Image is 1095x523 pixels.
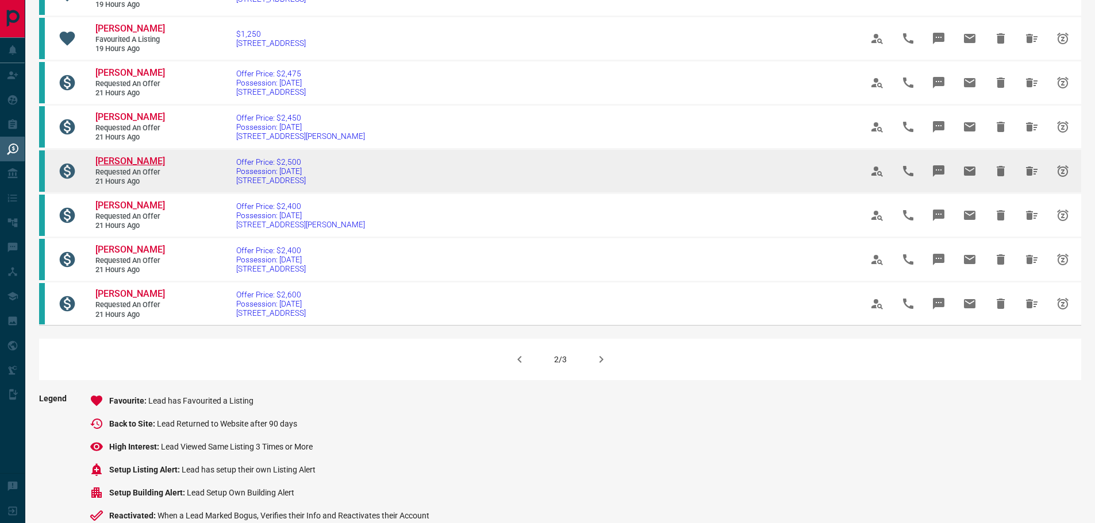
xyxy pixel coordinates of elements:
[1049,113,1077,141] span: Snooze
[894,290,922,317] span: Call
[236,69,306,96] a: Offer Price: $2,475Possession: [DATE][STREET_ADDRESS]
[39,106,45,148] div: condos.ca
[182,465,316,474] span: Lead has setup their own Listing Alert
[39,150,45,192] div: condos.ca
[236,29,306,38] span: $1,250
[925,202,952,229] span: Message
[95,133,164,142] span: 21 hours ago
[95,244,164,256] a: [PERSON_NAME]
[39,239,45,280] div: condos.ca
[236,290,306,299] span: Offer Price: $2,600
[109,465,182,474] span: Setup Listing Alert
[894,113,922,141] span: Call
[95,111,165,122] span: [PERSON_NAME]
[236,255,306,264] span: Possession: [DATE]
[95,200,165,211] span: [PERSON_NAME]
[1018,157,1046,185] span: Hide All from Hania Hameed
[925,246,952,273] span: Message
[95,288,165,299] span: [PERSON_NAME]
[161,442,313,451] span: Lead Viewed Same Listing 3 Times or More
[894,69,922,96] span: Call
[95,256,164,266] span: Requested an Offer
[987,69,1015,96] span: Hide
[236,220,365,229] span: [STREET_ADDRESS][PERSON_NAME]
[1049,69,1077,96] span: Snooze
[236,166,306,176] span: Possession: [DATE]
[109,511,157,520] span: Reactivated
[95,265,164,275] span: 21 hours ago
[187,488,294,497] span: Lead Setup Own Building Alert
[987,157,1015,185] span: Hide
[95,67,165,78] span: [PERSON_NAME]
[925,25,952,52] span: Message
[925,157,952,185] span: Message
[987,202,1015,229] span: Hide
[1018,25,1046,52] span: Hide All from Claudia Vidales
[95,300,164,310] span: Requested an Offer
[236,131,365,141] span: [STREET_ADDRESS][PERSON_NAME]
[1018,113,1046,141] span: Hide All from Hania Hameed
[1049,202,1077,229] span: Snooze
[236,211,365,220] span: Possession: [DATE]
[236,87,306,96] span: [STREET_ADDRESS]
[236,157,306,185] a: Offer Price: $2,500Possession: [DATE][STREET_ADDRESS]
[236,113,365,122] span: Offer Price: $2,450
[894,246,922,273] span: Call
[236,69,306,78] span: Offer Price: $2,475
[236,202,365,211] span: Offer Price: $2,400
[95,244,165,255] span: [PERSON_NAME]
[894,25,922,52] span: Call
[1049,157,1077,185] span: Snooze
[236,113,365,141] a: Offer Price: $2,450Possession: [DATE][STREET_ADDRESS][PERSON_NAME]
[956,69,983,96] span: Email
[157,419,297,428] span: Lead Returned to Website after 90 days
[925,69,952,96] span: Message
[95,200,164,212] a: [PERSON_NAME]
[863,157,891,185] span: View Profile
[956,202,983,229] span: Email
[95,44,164,54] span: 19 hours ago
[39,283,45,324] div: condos.ca
[95,212,164,222] span: Requested an Offer
[956,290,983,317] span: Email
[956,25,983,52] span: Email
[863,202,891,229] span: View Profile
[863,290,891,317] span: View Profile
[95,23,165,34] span: [PERSON_NAME]
[39,195,45,236] div: condos.ca
[236,308,306,317] span: [STREET_ADDRESS]
[95,88,164,98] span: 21 hours ago
[39,62,45,103] div: condos.ca
[925,113,952,141] span: Message
[236,290,306,317] a: Offer Price: $2,600Possession: [DATE][STREET_ADDRESS]
[95,67,164,79] a: [PERSON_NAME]
[987,290,1015,317] span: Hide
[1049,290,1077,317] span: Snooze
[236,246,306,255] span: Offer Price: $2,400
[863,69,891,96] span: View Profile
[863,113,891,141] span: View Profile
[236,122,365,131] span: Possession: [DATE]
[95,168,164,177] span: Requested an Offer
[95,310,164,320] span: 21 hours ago
[1018,290,1046,317] span: Hide All from Jennifer Gao
[95,288,164,300] a: [PERSON_NAME]
[157,511,429,520] span: When a Lead Marked Bogus, Verifies their Info and Reactivates their Account
[95,111,164,123] a: [PERSON_NAME]
[236,157,306,166] span: Offer Price: $2,500
[236,246,306,273] a: Offer Price: $2,400Possession: [DATE][STREET_ADDRESS]
[1018,202,1046,229] span: Hide All from Hania Hameed
[554,355,567,364] div: 2/3
[236,38,306,48] span: [STREET_ADDRESS]
[148,396,253,405] span: Lead has Favourited a Listing
[109,442,161,451] span: High Interest
[956,113,983,141] span: Email
[95,123,164,133] span: Requested an Offer
[236,264,306,273] span: [STREET_ADDRESS]
[1018,69,1046,96] span: Hide All from Hania Hameed
[987,246,1015,273] span: Hide
[236,299,306,308] span: Possession: [DATE]
[39,18,45,59] div: condos.ca
[863,246,891,273] span: View Profile
[95,221,164,231] span: 21 hours ago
